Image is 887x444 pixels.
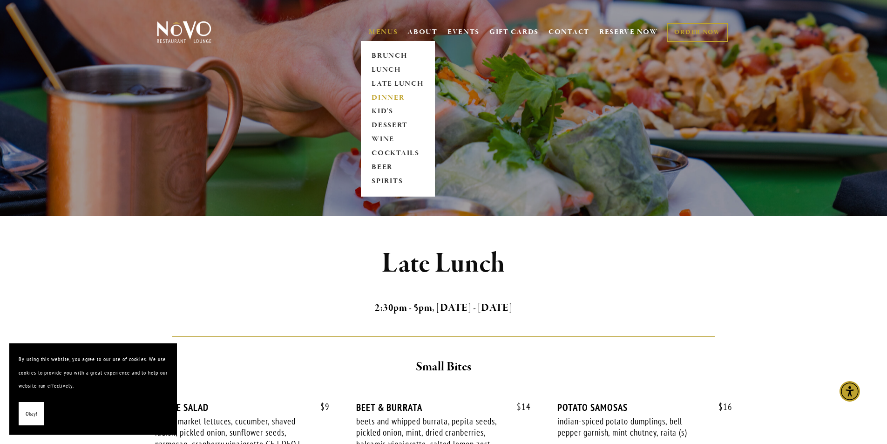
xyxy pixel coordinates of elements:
section: Cookie banner [9,343,177,435]
a: COCKTAILS [369,147,427,161]
a: EVENTS [447,27,480,37]
div: Accessibility Menu [840,381,860,402]
span: 9 [311,402,330,412]
img: Novo Restaurant &amp; Lounge [155,20,213,44]
a: BRUNCH [369,49,427,63]
a: RESERVE NOW [599,23,658,41]
a: BEER [369,161,427,175]
div: BEET & BURRATA [356,402,531,413]
span: $ [320,401,325,412]
strong: Late Lunch [382,246,505,281]
strong: 2:30pm - 5pm, [DATE] - [DATE] [375,301,513,314]
button: Okay! [19,402,44,426]
a: WINE [369,133,427,147]
a: KID'S [369,105,427,119]
p: By using this website, you agree to our use of cookies. We use cookies to provide you with a grea... [19,353,168,393]
a: LUNCH [369,63,427,77]
span: $ [718,401,723,412]
span: Okay! [26,407,37,421]
a: DINNER [369,91,427,105]
span: 14 [508,402,531,412]
a: GIFT CARDS [489,23,539,41]
a: MENUS [369,27,398,37]
a: DESSERT [369,119,427,133]
strong: Small Bites [416,359,471,375]
div: HOUSE SALAD [155,402,330,413]
a: CONTACT [548,23,589,41]
span: 16 [709,402,732,412]
div: POTATO SAMOSAS [557,402,732,413]
div: indian-spiced potato dumplings, bell pepper garnish, mint chutney, raita (s) [557,416,705,438]
a: ABOUT [407,27,438,37]
span: $ [517,401,521,412]
a: LATE LUNCH [369,77,427,91]
a: SPIRITS [369,175,427,189]
a: ORDER NOW [667,23,728,42]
